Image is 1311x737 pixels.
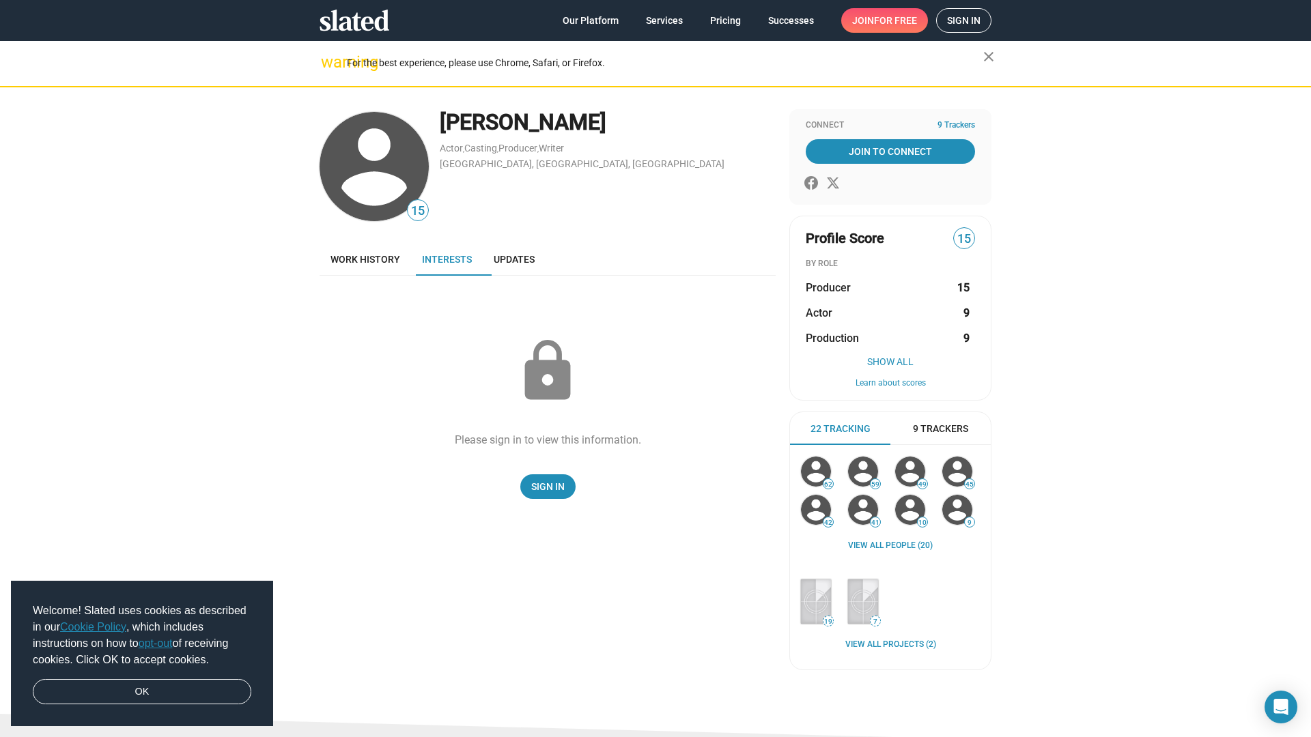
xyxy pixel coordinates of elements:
[957,280,970,295] strong: 15
[33,603,251,668] span: Welcome! Slated uses cookies as described in our , which includes instructions on how to of recei...
[494,254,535,265] span: Updates
[60,621,126,633] a: Cookie Policy
[33,679,251,705] a: dismiss cookie message
[408,202,428,220] span: 15
[422,254,472,265] span: Interests
[871,519,880,527] span: 41
[874,8,917,33] span: for free
[806,378,975,389] button: Learn about scores
[699,8,752,33] a: Pricing
[498,143,537,154] a: Producer
[806,280,851,295] span: Producer
[823,618,833,626] span: 19
[440,158,724,169] a: [GEOGRAPHIC_DATA], [GEOGRAPHIC_DATA], [GEOGRAPHIC_DATA]
[806,331,859,345] span: Production
[936,8,991,33] a: Sign in
[963,306,970,320] strong: 9
[806,120,975,131] div: Connect
[823,480,833,489] span: 62
[947,9,981,32] span: Sign in
[806,229,884,248] span: Profile Score
[938,120,975,131] span: 9 Trackers
[552,8,630,33] a: Our Platform
[513,337,582,405] mat-icon: lock
[11,581,273,727] div: cookieconsent
[411,243,483,276] a: Interests
[806,356,975,367] button: Show All
[806,259,975,270] div: BY ROLE
[768,8,814,33] span: Successes
[347,54,983,72] div: For the best experience, please use Chrome, Safari, or Firefox.
[531,474,565,499] span: Sign In
[918,519,927,527] span: 10
[321,54,337,70] mat-icon: warning
[646,8,683,33] span: Services
[848,540,933,551] a: View all People (20)
[841,8,928,33] a: Joinfor free
[139,637,173,649] a: opt-out
[981,48,997,65] mat-icon: close
[520,474,576,499] a: Sign In
[320,243,411,276] a: Work history
[808,139,972,164] span: Join To Connect
[440,108,776,137] div: [PERSON_NAME]
[913,422,968,435] span: 9 Trackers
[954,230,974,248] span: 15
[918,480,927,489] span: 49
[823,519,833,527] span: 42
[483,243,546,276] a: Updates
[635,8,694,33] a: Services
[497,145,498,153] span: ,
[1265,691,1297,723] div: Open Intercom Messenger
[464,143,497,154] a: Casting
[463,145,464,153] span: ,
[330,254,400,265] span: Work history
[710,8,741,33] span: Pricing
[871,618,880,626] span: 7
[963,331,970,345] strong: 9
[806,139,975,164] a: Join To Connect
[871,480,880,489] span: 59
[810,422,871,435] span: 22 Tracking
[965,480,974,489] span: 45
[455,433,641,447] div: Please sign in to view this information.
[852,8,917,33] span: Join
[806,306,832,320] span: Actor
[537,145,539,153] span: ,
[539,143,564,154] a: Writer
[965,519,974,527] span: 9
[440,143,463,154] a: Actor
[757,8,825,33] a: Successes
[563,8,619,33] span: Our Platform
[845,639,936,650] a: View all Projects (2)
